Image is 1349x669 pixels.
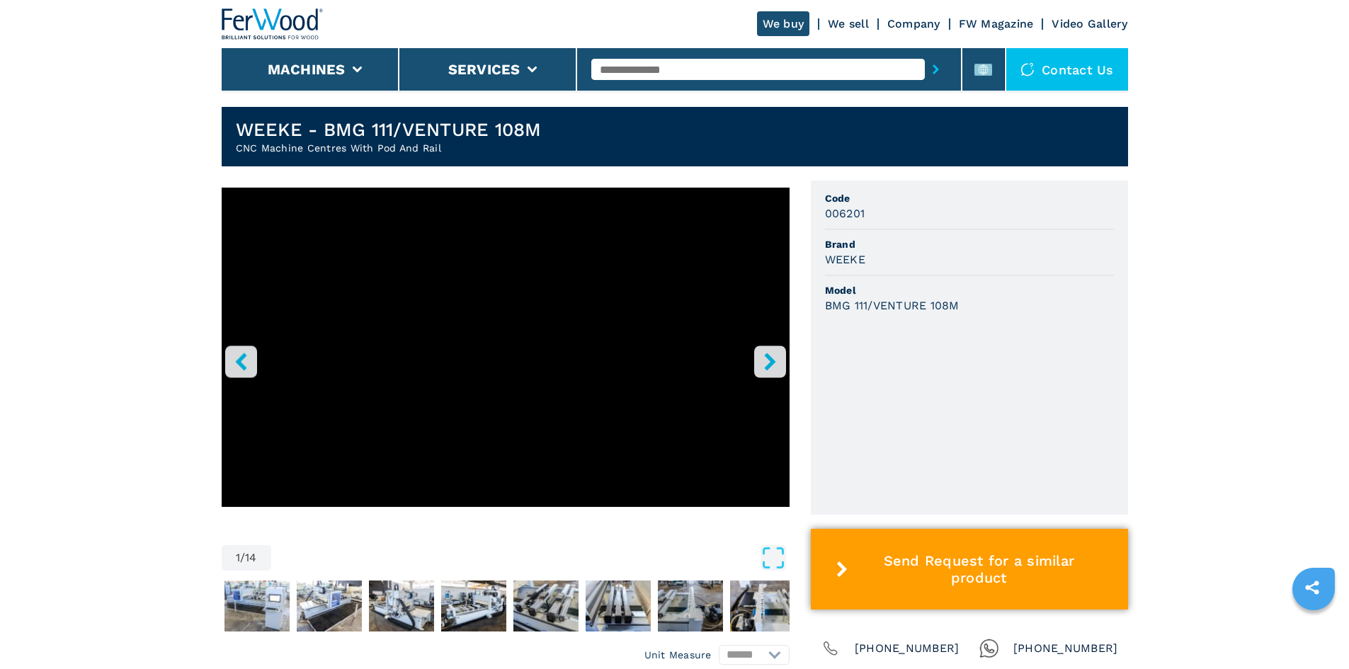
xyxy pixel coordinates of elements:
[222,8,324,40] img: Ferwood
[853,552,1104,586] span: Send Request for a similar product
[730,581,795,631] img: 6652b364ede5a21ec76813f9df9e26e0
[275,545,786,571] button: Open Fullscreen
[236,141,542,155] h2: CNC Machine Centres With Pod And Rail
[754,345,786,377] button: right-button
[979,639,999,658] img: Whatsapp
[513,581,579,631] img: 38e4c3048a2b8987183785eeffb53a2f
[236,118,542,141] h1: WEEKE - BMG 111/VENTURE 108M
[757,11,810,36] a: We buy
[828,17,869,30] a: We sell
[441,581,506,631] img: 3e26882e738efa84a830e46d7f8062ca
[294,578,365,634] button: Go to Slide 3
[825,297,960,314] h3: BMG 111/VENTURE 108M
[222,578,790,634] nav: Thumbnail Navigation
[236,552,240,564] span: 1
[1294,570,1330,605] a: sharethis
[644,648,712,662] em: Unit Measure
[225,345,257,377] button: left-button
[511,578,581,634] button: Go to Slide 6
[655,578,726,634] button: Go to Slide 8
[658,581,723,631] img: bf9e7ce6adad1fe937545bfb0f436f76
[222,188,790,507] iframe: Centro di lavoro a Ventose in azione - WEEKE BMG 111/VENTURE 108M - Ferwoodgroup - 006201
[438,578,509,634] button: Go to Slide 5
[887,17,940,30] a: Company
[825,205,865,222] h3: 006201
[727,578,798,634] button: Go to Slide 9
[240,552,245,564] span: /
[825,251,865,268] h3: WEEKE
[1020,62,1035,76] img: Contact us
[855,639,960,658] span: [PHONE_NUMBER]
[959,17,1034,30] a: FW Magazine
[825,237,1114,251] span: Brand
[825,191,1114,205] span: Code
[586,581,651,631] img: 10b6232aed8c4cb1992e43f4ddb59ab0
[366,578,437,634] button: Go to Slide 4
[1289,605,1338,658] iframe: Chat
[245,552,257,564] span: 14
[825,283,1114,297] span: Model
[811,529,1128,610] button: Send Request for a similar product
[1052,17,1127,30] a: Video Gallery
[448,61,520,78] button: Services
[297,581,362,631] img: f65d0d8d97a254cde91e5492259c5415
[268,61,346,78] button: Machines
[583,578,654,634] button: Go to Slide 7
[369,581,434,631] img: 6cd1e1f50bdd0c9f127ceb2197e53f29
[1006,48,1128,91] div: Contact us
[222,578,292,634] button: Go to Slide 2
[925,53,947,86] button: submit-button
[222,188,790,531] div: Go to Slide 1
[821,639,841,658] img: Phone
[1013,639,1118,658] span: [PHONE_NUMBER]
[224,581,290,631] img: 6f7a3d43461fe8d5b937f58d4ee8847f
